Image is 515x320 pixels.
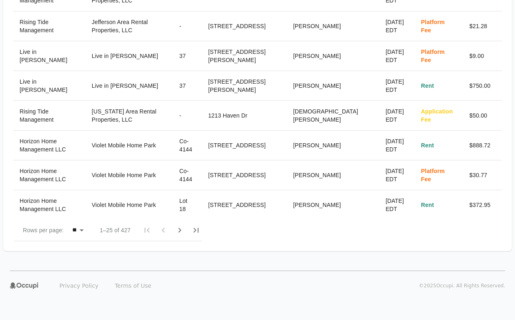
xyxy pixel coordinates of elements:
th: [DATE] EDT [379,71,415,101]
span: Platform Fee [421,49,445,63]
th: [STREET_ADDRESS][PERSON_NAME] [202,41,287,71]
th: [DATE] EDT [379,160,415,190]
th: Co-4144 [173,131,202,160]
th: Horizon Home Management LLC [13,160,85,190]
td: $372.95 [463,190,502,220]
th: [DATE] EDT [379,41,415,71]
span: Rent [421,82,434,89]
td: $888.72 [463,131,502,160]
th: [STREET_ADDRESS][PERSON_NAME] [202,71,287,101]
th: - [173,101,202,131]
th: [PERSON_NAME] [287,160,379,190]
th: [DATE] EDT [379,101,415,131]
a: Terms of Use [110,279,156,292]
span: Rent [421,202,434,208]
p: Rows per page: [23,226,64,234]
th: [US_STATE] Area Rental Properties, LLC [85,101,173,131]
th: Live in [PERSON_NAME] [13,71,85,101]
th: Live in [PERSON_NAME] [13,41,85,71]
th: Jefferson Area Rental Properties, LLC [85,11,173,41]
a: Privacy Policy [55,279,103,292]
select: rows per page [67,224,87,236]
th: Violet Mobile Home Park [85,160,173,190]
th: [DATE] EDT [379,190,415,220]
th: 1213 Haven Dr [202,101,287,131]
td: $9.00 [463,41,502,71]
p: © 2025 Occupi. All Rights Reserved. [419,282,505,289]
span: Platform Fee [421,168,445,182]
th: [PERSON_NAME] [287,190,379,220]
span: Application Fee [421,108,453,123]
span: Platform Fee [421,19,445,33]
th: Live in [PERSON_NAME] [85,41,173,71]
th: [PERSON_NAME] [287,41,379,71]
th: Horizon Home Management LLC [13,190,85,220]
th: Rising Tide Management [13,11,85,41]
th: [PERSON_NAME] [287,71,379,101]
th: 37 [173,71,202,101]
th: [DATE] EDT [379,131,415,160]
th: - [173,11,202,41]
th: Rising Tide Management [13,101,85,131]
span: Rent [421,142,434,149]
th: [PERSON_NAME] [287,131,379,160]
th: Co-4144 [173,160,202,190]
td: $750.00 [463,71,502,101]
th: Violet Mobile Home Park [85,190,173,220]
th: 37 [173,41,202,71]
th: Horizon Home Management LLC [13,131,85,160]
th: [PERSON_NAME] [287,11,379,41]
th: [DATE] EDT [379,11,415,41]
th: [STREET_ADDRESS] [202,131,287,160]
th: [STREET_ADDRESS] [202,11,287,41]
button: last page [188,222,204,238]
th: [STREET_ADDRESS] [202,160,287,190]
td: $30.77 [463,160,502,190]
th: Violet Mobile Home Park [85,131,173,160]
td: $50.00 [463,101,502,131]
th: Lot 18 [173,190,202,220]
button: next page [172,222,188,238]
th: [DEMOGRAPHIC_DATA][PERSON_NAME] [287,101,379,131]
th: Live in [PERSON_NAME] [85,71,173,101]
th: [STREET_ADDRESS] [202,190,287,220]
p: 1–25 of 427 [100,226,131,234]
td: $21.28 [463,11,502,41]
